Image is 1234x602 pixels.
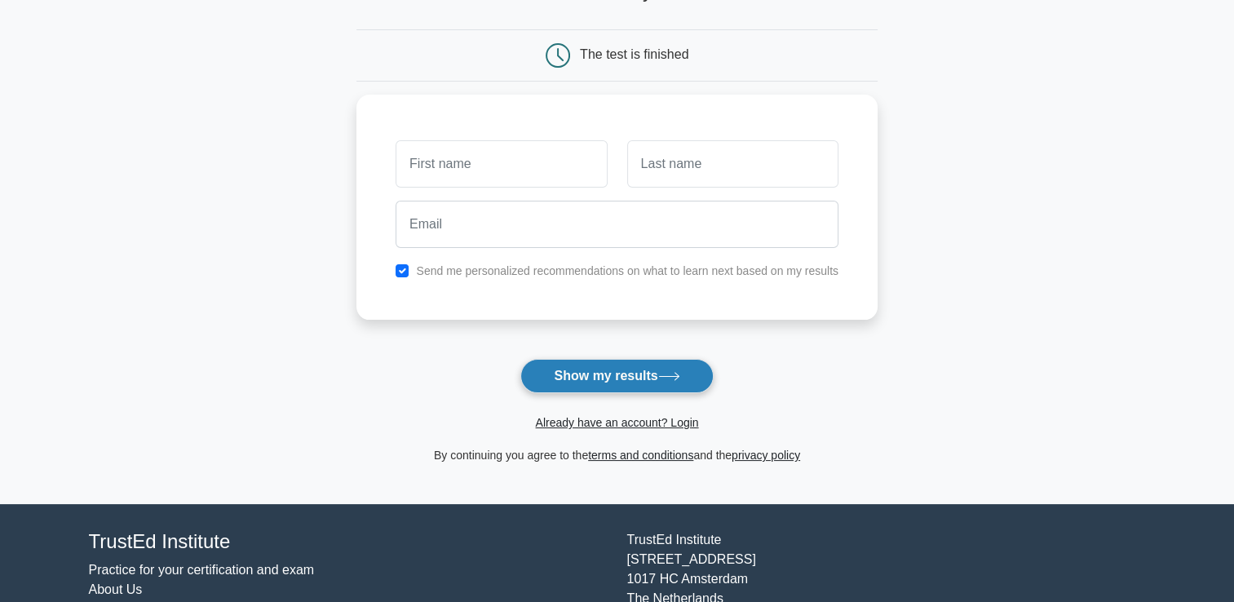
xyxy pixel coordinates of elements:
button: Show my results [520,359,713,393]
div: The test is finished [580,47,688,61]
input: Last name [627,140,838,188]
label: Send me personalized recommendations on what to learn next based on my results [416,264,838,277]
div: By continuing you agree to the and the [347,445,887,465]
a: About Us [89,582,143,596]
h4: TrustEd Institute [89,530,608,554]
input: Email [396,201,838,248]
a: Practice for your certification and exam [89,563,315,577]
a: Already have an account? Login [535,416,698,429]
a: terms and conditions [588,449,693,462]
a: privacy policy [732,449,800,462]
input: First name [396,140,607,188]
